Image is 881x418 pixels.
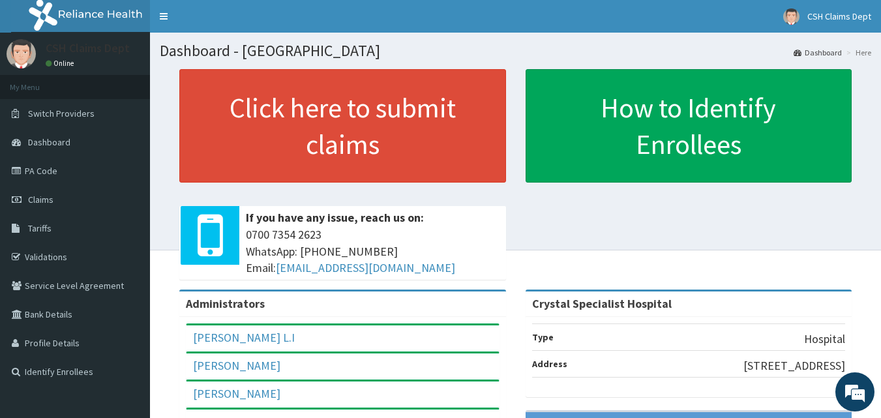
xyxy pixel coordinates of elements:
li: Here [843,47,871,58]
b: Address [532,358,567,370]
p: CSH Claims Dept [46,42,130,54]
span: Dashboard [28,136,70,148]
a: Click here to submit claims [179,69,506,183]
b: Administrators [186,296,265,311]
a: Dashboard [794,47,842,58]
p: [STREET_ADDRESS] [743,357,845,374]
img: User Image [7,39,36,68]
img: User Image [783,8,799,25]
a: [EMAIL_ADDRESS][DOMAIN_NAME] [276,260,455,275]
span: Tariffs [28,222,52,234]
span: 0700 7354 2623 WhatsApp: [PHONE_NUMBER] Email: [246,226,500,276]
b: If you have any issue, reach us on: [246,210,424,225]
a: [PERSON_NAME] L.I [193,330,295,345]
span: CSH Claims Dept [807,10,871,22]
span: Switch Providers [28,108,95,119]
a: [PERSON_NAME] [193,358,280,373]
a: How to Identify Enrollees [526,69,852,183]
p: Hospital [804,331,845,348]
h1: Dashboard - [GEOGRAPHIC_DATA] [160,42,871,59]
span: Claims [28,194,53,205]
strong: Crystal Specialist Hospital [532,296,672,311]
b: Type [532,331,554,343]
a: Online [46,59,77,68]
a: [PERSON_NAME] [193,386,280,401]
